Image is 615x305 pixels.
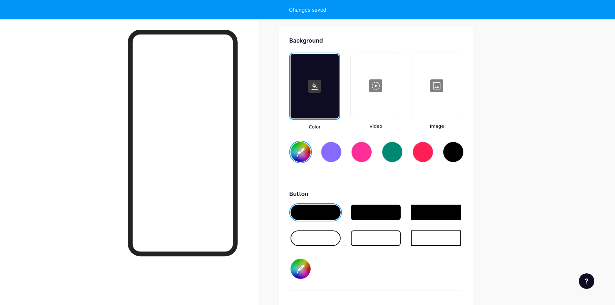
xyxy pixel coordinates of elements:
[289,124,340,130] span: Color
[412,123,462,130] span: Image
[289,189,462,198] div: Button
[289,6,326,14] div: Changes saved
[350,123,401,130] span: Video
[289,36,462,45] div: Background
